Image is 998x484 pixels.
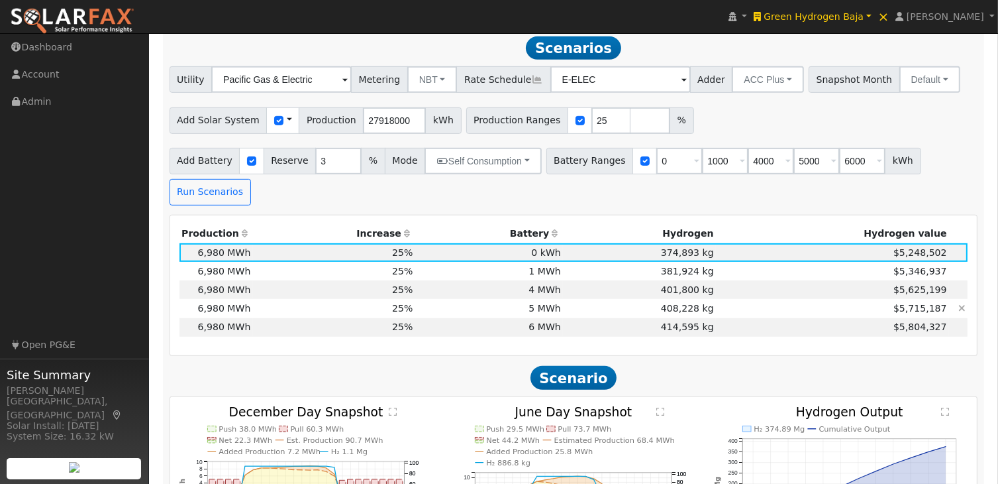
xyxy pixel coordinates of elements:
[544,479,546,481] circle: onclick=""
[293,469,295,471] circle: onclick=""
[179,299,253,318] td: 6,980 MWh
[170,179,251,206] button: Run Scenarios
[670,107,693,134] span: %
[552,478,554,480] circle: onclick=""
[716,262,949,280] td: $5,346,937
[179,243,253,262] td: 6,980 MWh
[309,465,311,467] circle: onclick=""
[389,407,397,416] text: 
[945,446,947,448] circle: onclick=""
[392,284,413,295] span: 25%
[325,471,327,473] circle: onclick=""
[536,476,538,478] circle: onclick=""
[910,457,912,459] circle: onclick=""
[424,148,541,174] button: Self Consumption
[415,243,563,262] td: 0 kWh
[285,466,287,468] circle: onclick=""
[425,107,461,134] span: kWh
[576,476,578,478] circle: onclick=""
[170,66,213,93] span: Utility
[550,66,691,93] input: Select a Rate Schedule
[563,225,716,243] th: Hydrogen
[325,465,327,467] circle: onclick=""
[677,471,687,478] text: 100
[415,299,563,318] td: 5 MWh
[554,436,675,446] text: Estimated Production 68.4 MWh
[466,107,568,134] span: Production Ranges
[809,66,900,93] span: Snapshot Month
[392,266,413,276] span: 25%
[486,425,544,434] text: Push 29.5 MWh
[552,476,554,478] circle: onclick=""
[878,9,889,25] span: ×
[244,465,246,467] circle: onclick=""
[657,407,665,416] text: 
[560,476,562,478] circle: onclick=""
[885,148,921,174] span: kWh
[7,366,142,384] span: Site Summary
[486,448,593,457] text: Added Production 25.8 MWh
[333,473,335,475] circle: onclick=""
[407,66,458,93] button: NBT
[293,465,295,467] circle: onclick=""
[875,471,877,473] circle: onclick=""
[287,436,383,446] text: Est. Production 90.7 MWh
[179,318,253,337] td: 6,980 MWh
[290,425,344,434] text: Pull 60.3 MWh
[211,66,352,93] input: Select a Utility
[410,471,417,477] text: 80
[199,473,203,479] text: 6
[351,66,408,93] span: Metering
[927,452,929,454] circle: onclick=""
[514,406,632,420] text: June Day Snapshot
[199,466,203,473] text: 8
[486,459,530,468] text: H₂ 886.8 kg
[219,436,272,446] text: Net 22.3 MWh
[716,280,949,299] td: $5,625,199
[301,465,303,467] circle: onclick=""
[10,7,134,35] img: SolarFax
[536,481,538,483] circle: onclick=""
[7,394,142,422] div: [GEOGRAPHIC_DATA], [GEOGRAPHIC_DATA]
[69,462,79,473] img: retrieve
[252,465,254,467] circle: onclick=""
[716,243,949,262] td: $5,248,502
[563,280,716,299] td: 401,800 kg
[486,436,540,446] text: Net 44.2 MWh
[285,465,287,467] circle: onclick=""
[593,478,595,480] circle: onclick=""
[899,66,960,93] button: Default
[558,425,611,434] text: Pull 73.7 MWh
[252,469,254,471] circle: onclick=""
[317,469,319,471] circle: onclick=""
[264,148,317,174] span: Reserve
[285,469,287,471] circle: onclick=""
[728,438,737,445] text: 400
[563,318,716,337] td: 414,595 kg
[260,465,262,467] circle: onclick=""
[410,460,419,467] text: 100
[301,469,303,471] circle: onclick=""
[415,262,563,280] td: 1 MWh
[7,430,142,444] div: System Size: 16.32 kW
[260,467,262,469] circle: onclick=""
[764,11,864,22] span: Green Hydrogen Baja
[219,448,321,457] text: Added Production 7.2 MWh
[196,459,203,465] text: 10
[544,476,546,478] circle: onclick=""
[585,476,587,478] circle: onclick=""
[716,225,949,243] th: Hydrogen value
[325,467,327,469] circle: onclick=""
[464,475,470,481] text: 10
[268,467,270,469] circle: onclick=""
[907,11,984,22] span: [PERSON_NAME]
[317,465,319,467] circle: onclick=""
[892,463,894,465] circle: onclick=""
[219,425,277,434] text: Push 38.0 MWh
[728,459,737,466] text: 300
[530,366,617,390] span: Scenario
[690,66,733,93] span: Adder
[253,225,415,243] th: Increase
[568,476,570,478] circle: onclick=""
